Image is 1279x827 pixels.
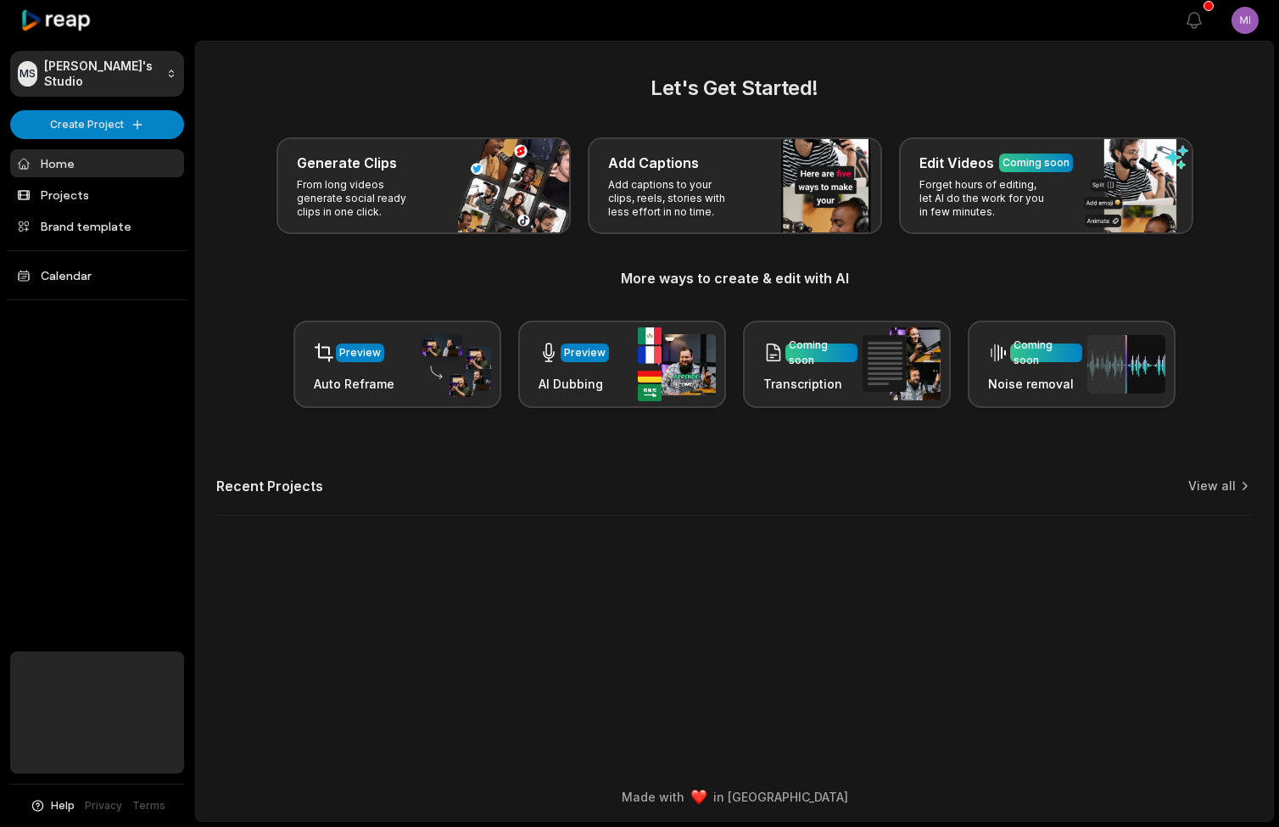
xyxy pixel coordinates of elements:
div: Preview [564,345,606,360]
div: Made with in [GEOGRAPHIC_DATA] [211,788,1258,806]
h3: More ways to create & edit with AI [216,268,1253,288]
div: Coming soon [1014,338,1079,368]
h3: Noise removal [988,375,1082,393]
h3: Auto Reframe [314,375,394,393]
span: Help [51,798,75,813]
a: View all [1188,478,1236,495]
h2: Recent Projects [216,478,323,495]
a: Calendar [10,261,184,289]
button: Help [30,798,75,813]
a: Terms [132,798,165,813]
h3: Add Captions [608,153,699,173]
a: Home [10,149,184,177]
a: Brand template [10,212,184,240]
h3: Transcription [763,375,857,393]
img: ai_dubbing.png [638,327,716,401]
div: MS [18,61,37,87]
img: transcription.png [863,327,941,400]
img: noise_removal.png [1087,335,1165,394]
a: Projects [10,181,184,209]
h3: Generate Clips [297,153,397,173]
img: auto_reframe.png [413,332,491,398]
div: Coming soon [789,338,854,368]
img: heart emoji [691,790,707,805]
div: Coming soon [1003,155,1070,170]
p: Add captions to your clips, reels, stories with less effort in no time. [608,178,740,219]
p: Forget hours of editing, let AI do the work for you in few minutes. [919,178,1051,219]
h3: Edit Videos [919,153,994,173]
div: Preview [339,345,381,360]
h2: Let's Get Started! [216,73,1253,103]
p: From long videos generate social ready clips in one click. [297,178,428,219]
a: Privacy [85,798,122,813]
h3: AI Dubbing [539,375,609,393]
button: Create Project [10,110,184,139]
p: [PERSON_NAME]'s Studio [44,59,159,89]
